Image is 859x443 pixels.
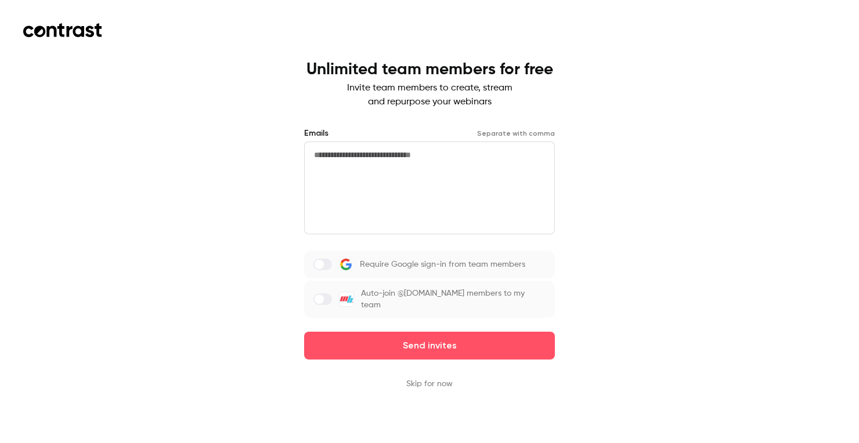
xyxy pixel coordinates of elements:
img: Missionbio [340,292,353,306]
h1: Unlimited team members for free [306,60,553,79]
label: Emails [304,128,329,139]
button: Skip for now [406,378,453,390]
label: Auto-join @[DOMAIN_NAME] members to my team [304,281,555,318]
button: Send invites [304,332,555,360]
p: Invite team members to create, stream and repurpose your webinars [306,81,553,109]
label: Require Google sign-in from team members [304,250,555,278]
p: Separate with comma [477,129,555,138]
